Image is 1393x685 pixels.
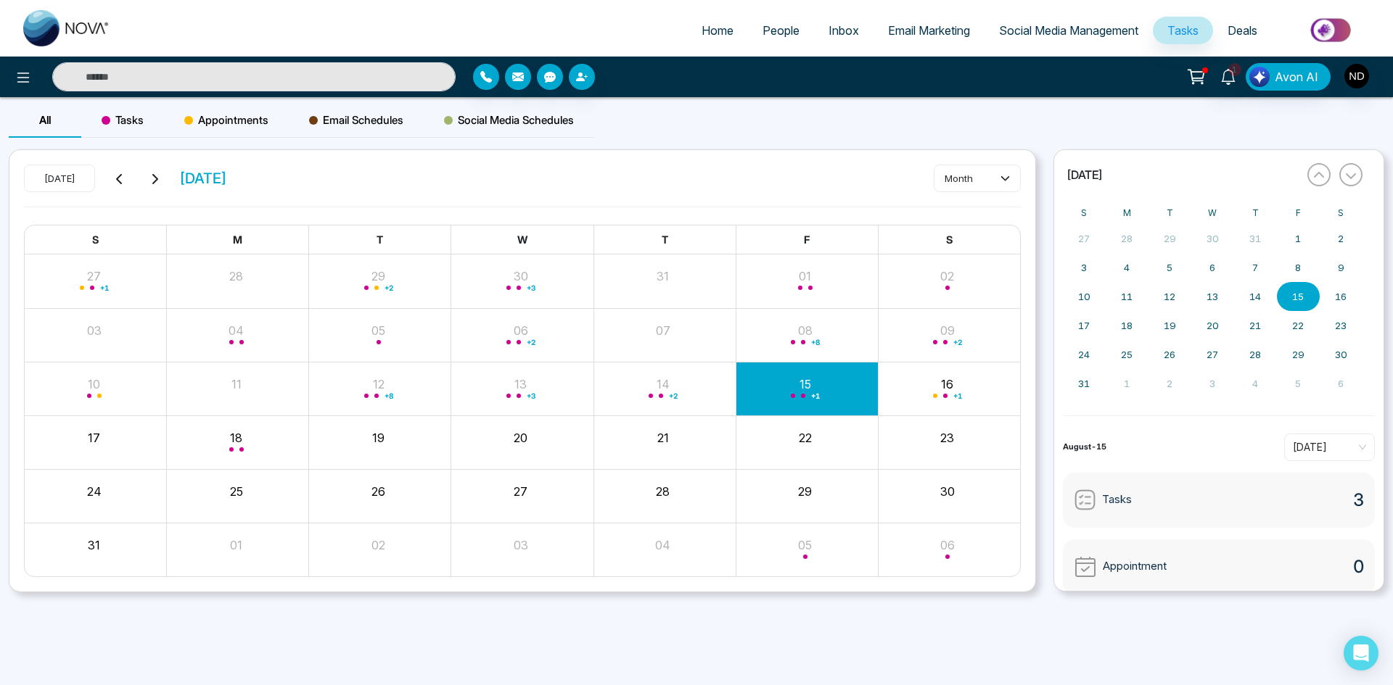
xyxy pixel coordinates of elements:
[1164,233,1176,244] abbr: July 29, 2025
[656,322,670,339] button: 07
[874,17,985,44] a: Email Marketing
[1191,282,1234,311] button: August 13, 2025
[1249,233,1261,244] abbr: July 31, 2025
[1353,554,1364,580] span: 0
[1320,253,1363,282] button: August 9, 2025
[1338,233,1344,244] abbr: August 2, 2025
[702,23,734,38] span: Home
[1277,311,1320,340] button: August 22, 2025
[385,285,393,291] span: + 2
[1234,369,1277,398] button: September 4, 2025
[1275,68,1318,86] span: Avon AI
[1207,320,1219,331] abbr: August 20, 2025
[1063,167,1299,182] button: [DATE]
[1209,262,1215,273] abbr: August 6, 2025
[1295,262,1301,273] abbr: August 8, 2025
[1277,224,1320,253] button: August 1, 2025
[662,233,668,246] span: T
[1106,253,1148,282] button: August 4, 2025
[1252,207,1259,218] abbr: Thursday
[1320,224,1363,253] button: August 2, 2025
[1164,349,1175,360] abbr: August 26, 2025
[87,483,102,500] button: 24
[1338,262,1344,273] abbr: August 9, 2025
[1078,233,1090,244] abbr: July 27, 2025
[1106,311,1148,340] button: August 18, 2025
[1167,23,1199,38] span: Tasks
[1121,320,1133,331] abbr: August 18, 2025
[953,393,962,399] span: + 1
[1121,291,1133,302] abbr: August 11, 2025
[1191,253,1234,282] button: August 6, 2025
[1211,63,1246,88] a: 1
[88,429,100,447] button: 17
[1102,491,1132,508] span: Tasks
[1249,349,1261,360] abbr: August 28, 2025
[527,393,535,399] span: + 3
[1074,555,1097,578] img: Appointment
[371,483,385,500] button: 26
[1081,207,1087,218] abbr: Sunday
[1078,378,1090,389] abbr: August 31, 2025
[1338,207,1344,218] abbr: Saturday
[1124,378,1130,389] abbr: September 1, 2025
[230,536,242,554] button: 01
[1234,340,1277,369] button: August 28, 2025
[1078,349,1090,360] abbr: August 24, 2025
[1207,349,1218,360] abbr: August 27, 2025
[1277,340,1320,369] button: August 29, 2025
[687,17,748,44] a: Home
[309,112,403,129] span: Email Schedules
[231,375,242,393] button: 11
[799,429,812,447] button: 22
[1213,17,1272,44] a: Deals
[655,536,670,554] button: 04
[1123,207,1131,218] abbr: Monday
[1344,636,1378,671] div: Open Intercom Messenger
[1234,282,1277,311] button: August 14, 2025
[829,23,859,38] span: Inbox
[1292,349,1304,360] abbr: August 29, 2025
[669,393,678,399] span: + 2
[514,429,527,447] button: 20
[1234,311,1277,340] button: August 21, 2025
[444,112,574,129] span: Social Media Schedules
[184,112,268,129] span: Appointments
[88,536,100,554] button: 31
[1338,378,1344,389] abbr: September 6, 2025
[1063,282,1106,311] button: August 10, 2025
[1063,340,1106,369] button: August 24, 2025
[811,393,820,399] span: + 1
[1295,378,1301,389] abbr: September 5, 2025
[1277,282,1320,311] button: August 15, 2025
[1320,340,1363,369] button: August 30, 2025
[1078,291,1090,302] abbr: August 10, 2025
[1078,320,1090,331] abbr: August 17, 2025
[179,167,227,189] span: [DATE]
[657,267,669,285] button: 31
[814,17,874,44] a: Inbox
[514,536,528,554] button: 03
[1074,489,1096,511] img: Tasks
[1335,291,1347,302] abbr: August 16, 2025
[1167,207,1173,218] abbr: Tuesday
[527,285,535,291] span: + 3
[1063,441,1106,452] strong: August-15
[1148,311,1191,340] button: August 19, 2025
[1081,262,1087,273] abbr: August 3, 2025
[92,233,99,246] span: S
[804,233,810,246] span: F
[1335,349,1347,360] abbr: August 30, 2025
[1148,340,1191,369] button: August 26, 2025
[1063,253,1106,282] button: August 3, 2025
[39,113,51,127] span: All
[230,483,243,500] button: 25
[229,267,243,285] button: 28
[23,10,110,46] img: Nova CRM Logo
[1207,291,1218,302] abbr: August 13, 2025
[1252,262,1258,273] abbr: August 7, 2025
[372,429,385,447] button: 19
[798,483,812,500] button: 29
[940,429,954,447] button: 23
[1191,311,1234,340] button: August 20, 2025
